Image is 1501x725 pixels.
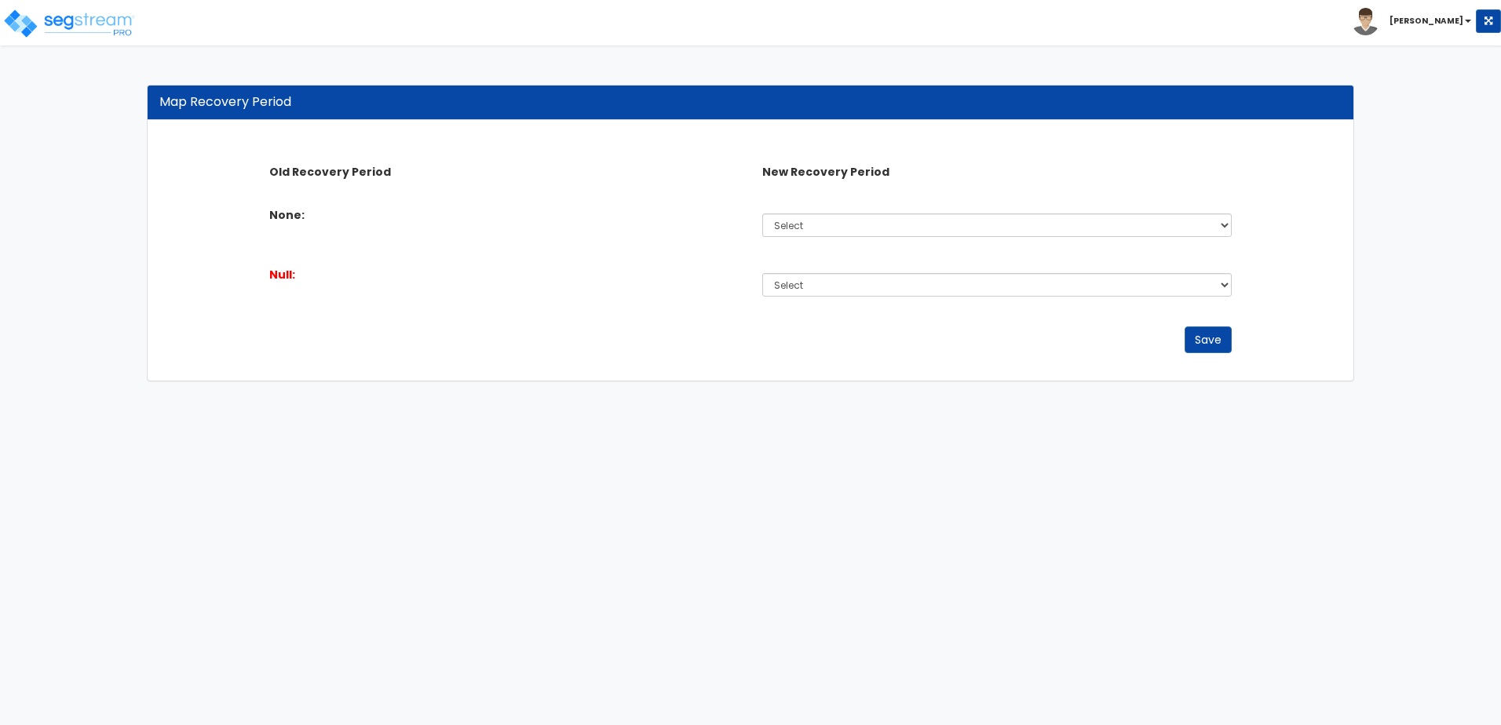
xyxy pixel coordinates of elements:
label: Null: [269,267,295,282]
img: avatar.png [1352,8,1379,35]
label: None: [269,207,305,223]
b: New Recovery Period [762,164,889,180]
div: Map Recovery Period [159,93,1342,111]
b: Old Recovery Period [269,164,391,180]
b: [PERSON_NAME] [1390,15,1463,27]
img: logo_pro_r.png [2,8,136,39]
button: Save [1185,326,1232,353]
